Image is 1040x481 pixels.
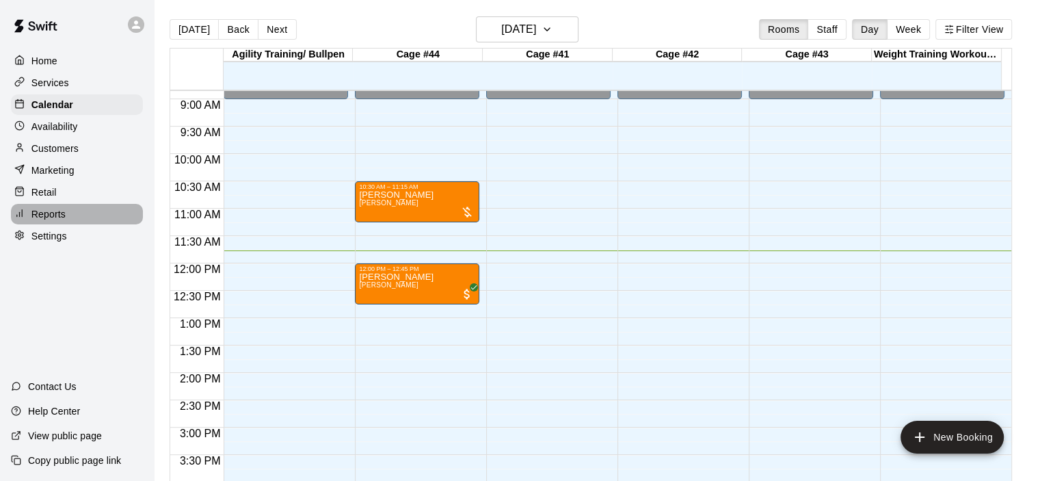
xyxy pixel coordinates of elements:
a: Settings [11,226,143,246]
div: 12:00 PM – 12:45 PM: Kevin Keller [355,263,479,304]
span: 3:30 PM [176,455,224,467]
p: View public page [28,429,102,443]
p: Retail [31,185,57,199]
span: 12:00 PM [170,263,224,275]
span: 1:00 PM [176,318,224,330]
p: Reports [31,207,66,221]
div: 10:30 AM – 11:15 AM [359,183,475,190]
a: Customers [11,138,143,159]
button: Filter View [935,19,1012,40]
button: Week [887,19,930,40]
button: Next [258,19,296,40]
span: [PERSON_NAME] [359,199,418,207]
span: [PERSON_NAME] [359,281,418,289]
span: 11:00 AM [171,209,224,220]
h6: [DATE] [501,20,536,39]
span: 1:30 PM [176,346,224,357]
p: Marketing [31,164,75,177]
span: 10:00 AM [171,154,224,166]
span: 2:30 PM [176,400,224,412]
p: Copy public page link [28,454,121,467]
div: Cage #44 [353,49,483,62]
p: Availability [31,120,78,133]
span: 9:00 AM [177,99,224,111]
button: Day [852,19,888,40]
p: Settings [31,229,67,243]
a: Calendar [11,94,143,115]
div: Agility Training/ Bullpen [224,49,354,62]
div: Cage #42 [613,49,743,62]
span: 10:30 AM [171,181,224,193]
div: 10:30 AM – 11:15 AM: Kevin Keller [355,181,479,222]
p: Contact Us [28,380,77,393]
span: 3:00 PM [176,428,224,439]
p: Help Center [28,404,80,418]
span: All customers have paid [460,287,474,301]
a: Marketing [11,160,143,181]
span: 2:00 PM [176,373,224,385]
p: Home [31,54,57,68]
button: Staff [808,19,846,40]
button: [DATE] [476,16,578,42]
p: Customers [31,142,79,155]
p: Calendar [31,98,73,112]
div: Weight Training Workout Area [872,49,1002,62]
span: 9:30 AM [177,127,224,138]
p: Services [31,76,69,90]
button: Rooms [759,19,808,40]
span: 11:30 AM [171,236,224,248]
button: add [901,421,1004,454]
button: [DATE] [170,19,219,40]
a: Home [11,51,143,71]
a: Reports [11,204,143,224]
span: 12:30 PM [170,291,224,302]
a: Availability [11,116,143,137]
button: Back [218,19,258,40]
div: Cage #43 [742,49,872,62]
a: Services [11,73,143,93]
div: 12:00 PM – 12:45 PM [359,265,475,272]
a: Retail [11,182,143,203]
div: Cage #41 [483,49,613,62]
